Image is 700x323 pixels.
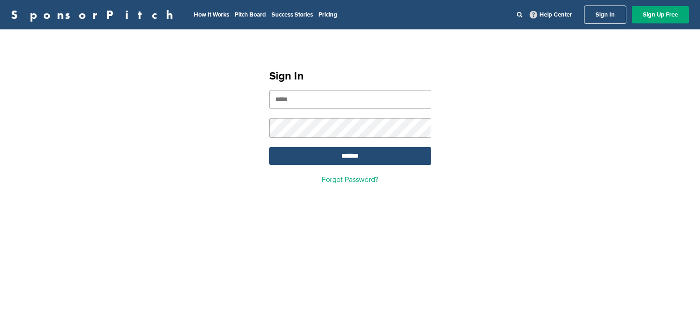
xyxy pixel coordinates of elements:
a: SponsorPitch [11,9,179,21]
a: Success Stories [272,11,313,18]
a: Pitch Board [235,11,266,18]
a: How It Works [194,11,229,18]
a: Help Center [528,9,574,20]
a: Forgot Password? [322,175,378,184]
h1: Sign In [269,68,431,85]
a: Pricing [318,11,337,18]
a: Sign Up Free [632,6,689,23]
a: Sign In [584,6,626,24]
